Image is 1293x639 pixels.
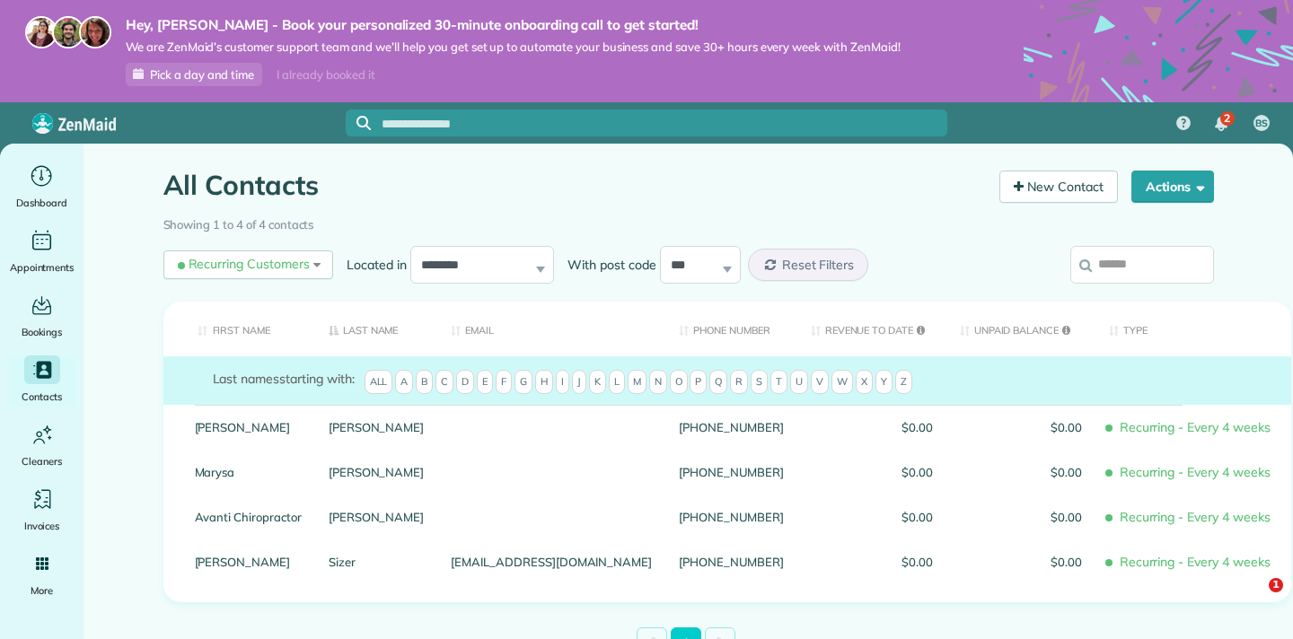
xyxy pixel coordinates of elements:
[496,370,512,395] span: F
[895,370,912,395] span: Z
[346,116,371,130] button: Focus search
[329,556,425,568] a: Sizer
[477,370,493,395] span: E
[1109,502,1278,533] span: Recurring - Every 4 weeks
[875,370,893,395] span: Y
[7,485,76,535] a: Invoices
[790,370,808,395] span: U
[811,511,933,523] span: $0.00
[31,582,53,600] span: More
[770,370,787,395] span: T
[811,370,829,395] span: V
[1095,302,1291,356] th: Type: activate to sort column ascending
[1255,117,1268,131] span: BS
[174,255,310,273] span: Recurring Customers
[126,16,901,34] strong: Hey, [PERSON_NAME] - Book your personalized 30-minute onboarding call to get started!
[356,116,371,130] svg: Focus search
[665,495,796,539] div: [PHONE_NUMBER]
[7,420,76,470] a: Cleaners
[24,517,60,535] span: Invoices
[163,302,315,356] th: First Name: activate to sort column ascending
[1109,412,1278,443] span: Recurring - Every 4 weeks
[266,64,385,86] div: I already booked it
[22,452,62,470] span: Cleaners
[213,371,280,387] span: Last names
[1162,102,1293,144] nav: Main
[10,258,75,276] span: Appointments
[126,39,901,55] span: We are ZenMaid’s customer support team and we’ll help you get set up to automate your business an...
[999,171,1118,203] a: New Contact
[7,355,76,406] a: Contacts
[329,421,425,433] a: [PERSON_NAME]
[589,370,606,395] span: K
[665,539,796,584] div: [PHONE_NUMBER]
[649,370,667,395] span: N
[365,370,393,395] span: All
[960,466,1082,478] span: $0.00
[195,511,302,523] a: Avanti Chiropractor
[665,450,796,495] div: [PHONE_NUMBER]
[811,556,933,568] span: $0.00
[751,370,768,395] span: S
[665,405,796,450] div: [PHONE_NUMBER]
[730,370,748,395] span: R
[7,226,76,276] a: Appointments
[1232,578,1275,621] iframe: Intercom live chat
[1109,547,1278,578] span: Recurring - Every 4 weeks
[329,511,425,523] a: [PERSON_NAME]
[456,370,474,395] span: D
[416,370,433,395] span: B
[782,257,855,273] span: Reset Filters
[946,302,1095,356] th: Unpaid Balance: activate to sort column ascending
[670,370,688,395] span: O
[665,302,796,356] th: Phone number: activate to sort column ascending
[1269,578,1283,592] span: 1
[22,388,62,406] span: Contacts
[195,466,302,478] a: Marysa
[163,171,987,200] h1: All Contacts
[535,370,553,395] span: H
[856,370,873,395] span: X
[150,67,254,82] span: Pick a day and time
[1131,171,1214,203] button: Actions
[690,370,707,395] span: P
[960,421,1082,433] span: $0.00
[811,421,933,433] span: $0.00
[609,370,625,395] span: L
[556,370,569,395] span: I
[79,16,111,48] img: michelle-19f622bdf1676172e81f8f8fba1fb50e276960ebfe0243fe18214015130c80e4.jpg
[195,556,302,568] a: [PERSON_NAME]
[437,539,665,584] div: [EMAIL_ADDRESS][DOMAIN_NAME]
[315,302,438,356] th: Last Name: activate to sort column descending
[1202,104,1240,144] div: 2 unread notifications
[1224,111,1230,126] span: 2
[797,302,946,356] th: Revenue to Date: activate to sort column ascending
[1109,457,1278,488] span: Recurring - Every 4 weeks
[7,291,76,341] a: Bookings
[333,256,410,274] label: Located in
[195,421,302,433] a: [PERSON_NAME]
[554,256,660,274] label: With post code
[16,194,67,212] span: Dashboard
[163,209,1214,234] div: Showing 1 to 4 of 4 contacts
[435,370,453,395] span: C
[213,370,355,388] label: starting with:
[126,63,262,86] a: Pick a day and time
[7,162,76,212] a: Dashboard
[831,370,853,395] span: W
[572,370,586,395] span: J
[25,16,57,48] img: maria-72a9807cf96188c08ef61303f053569d2e2a8a1cde33d635c8a3ac13582a053d.jpg
[437,302,665,356] th: Email: activate to sort column ascending
[628,370,646,395] span: M
[329,466,425,478] a: [PERSON_NAME]
[515,370,532,395] span: G
[960,556,1082,568] span: $0.00
[395,370,413,395] span: A
[52,16,84,48] img: jorge-587dff0eeaa6aab1f244e6dc62b8924c3b6ad411094392a53c71c6c4a576187d.jpg
[960,511,1082,523] span: $0.00
[811,466,933,478] span: $0.00
[22,323,63,341] span: Bookings
[709,370,727,395] span: Q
